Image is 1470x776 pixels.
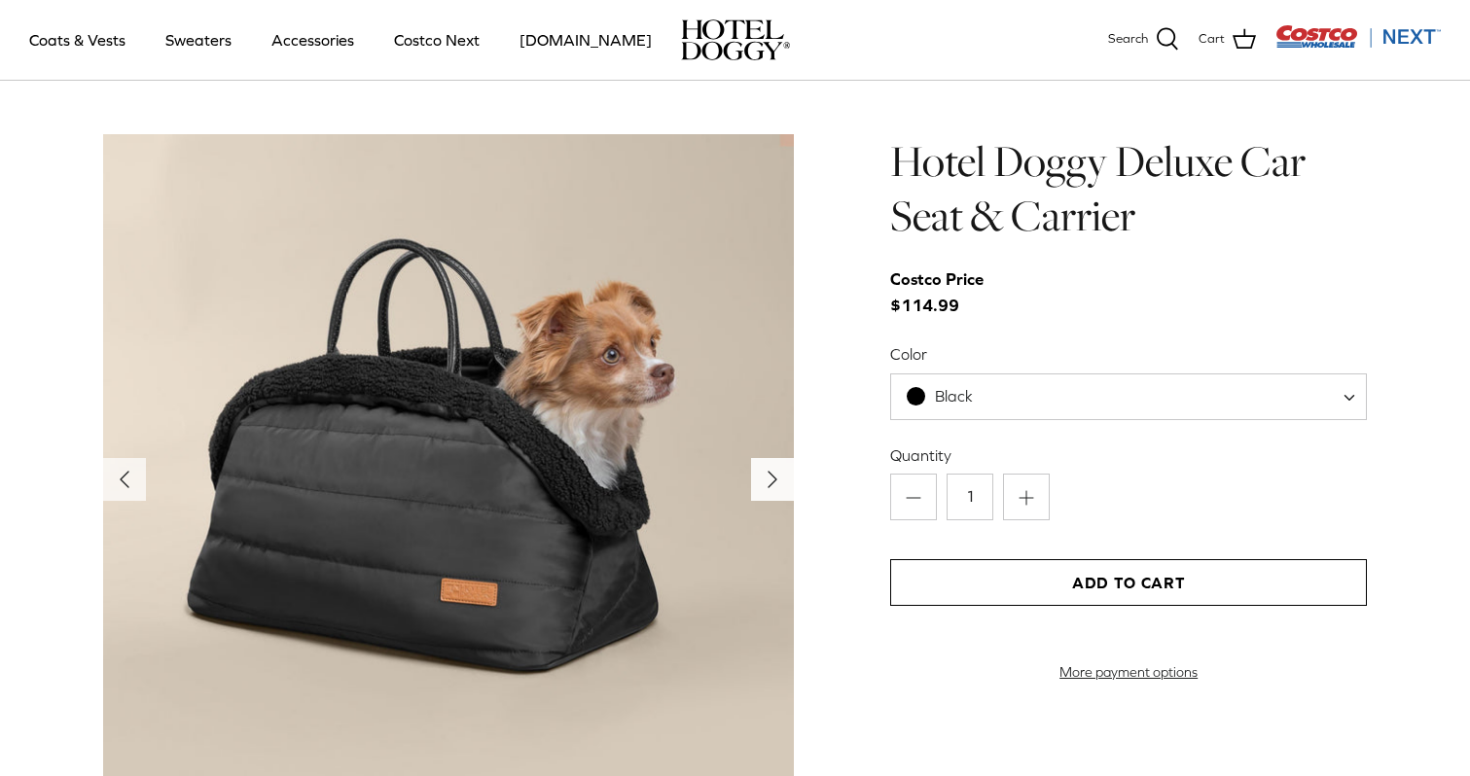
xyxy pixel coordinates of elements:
span: Black [890,373,1367,420]
button: Next [751,458,794,501]
a: Cart [1199,27,1256,53]
a: Sweaters [148,7,249,73]
a: Accessories [254,7,372,73]
a: Costco Next [376,7,497,73]
a: hoteldoggy.com hoteldoggycom [681,19,790,60]
a: [DOMAIN_NAME] [502,7,669,73]
label: Quantity [890,444,1367,466]
span: Black [935,387,973,405]
input: Quantity [947,474,993,520]
div: Costco Price [890,266,984,293]
a: More payment options [890,664,1367,681]
span: Search [1108,29,1148,50]
a: Search [1108,27,1179,53]
span: Black [891,386,1012,406]
button: Previous [103,458,146,501]
button: Add to Cart [890,559,1367,606]
a: Visit Costco Next [1275,37,1441,52]
img: hoteldoggycom [681,19,790,60]
label: Color [890,343,1367,365]
span: $114.99 [890,266,1003,319]
a: Coats & Vests [12,7,143,73]
h1: Hotel Doggy Deluxe Car Seat & Carrier [890,134,1367,244]
span: Cart [1199,29,1225,50]
img: Costco Next [1275,24,1441,49]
